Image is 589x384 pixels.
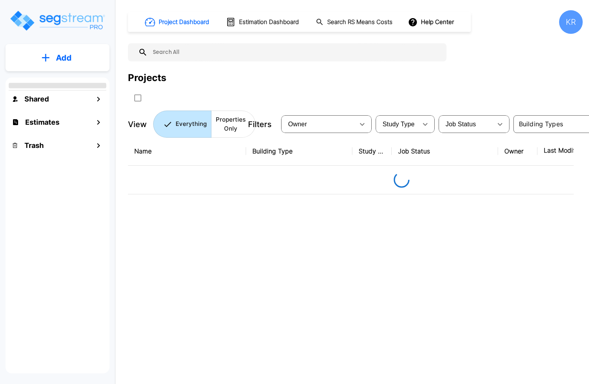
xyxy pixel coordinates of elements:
th: Job Status [392,137,498,166]
div: Select [283,113,354,135]
p: Everything [176,120,207,129]
h1: Search RS Means Costs [327,18,393,27]
div: Select [377,113,417,135]
th: Study Type [352,137,392,166]
div: Projects [128,71,166,85]
button: Properties Only [211,111,256,138]
p: View [128,118,147,130]
button: SelectAll [130,90,146,106]
p: Add [56,52,72,64]
div: Platform [153,111,256,138]
span: Owner [288,121,307,127]
img: Logo [9,9,106,32]
span: Study Type [383,121,415,127]
span: Job Status [446,121,476,127]
button: Add [6,46,109,69]
h1: Estimation Dashboard [239,18,299,27]
p: Properties Only [216,115,246,133]
p: Filters [248,118,272,130]
th: Building Type [246,137,352,166]
button: Search RS Means Costs [313,15,397,30]
input: Search All [148,43,443,61]
h1: Estimates [25,117,59,127]
h1: Trash [24,140,44,151]
button: Everything [153,111,211,138]
button: Help Center [406,15,457,30]
th: Owner [498,137,537,166]
button: Estimation Dashboard [223,14,303,30]
button: Project Dashboard [142,13,213,31]
h1: Project Dashboard [159,18,209,27]
th: Name [128,137,246,166]
div: KR [559,10,583,34]
div: Select [440,113,492,135]
h1: Shared [24,94,49,104]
